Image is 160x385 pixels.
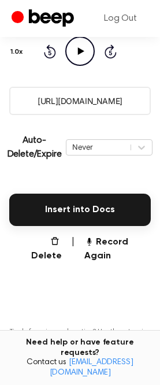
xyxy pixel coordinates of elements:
button: 1.0x [9,42,27,62]
span: | [71,235,75,263]
a: Log Out [92,5,148,32]
p: Auto-Delete/Expire [8,134,62,161]
a: Beep [12,8,77,30]
p: Tired of copying and pasting? Use the extension to automatically insert your recordings. [9,328,151,345]
a: [EMAIL_ADDRESS][DOMAIN_NAME] [50,358,133,377]
button: Record Again [84,235,151,263]
div: Never [72,142,125,153]
button: Delete [23,235,62,263]
button: Insert into Docs [9,194,151,226]
span: Contact us [7,358,153,378]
